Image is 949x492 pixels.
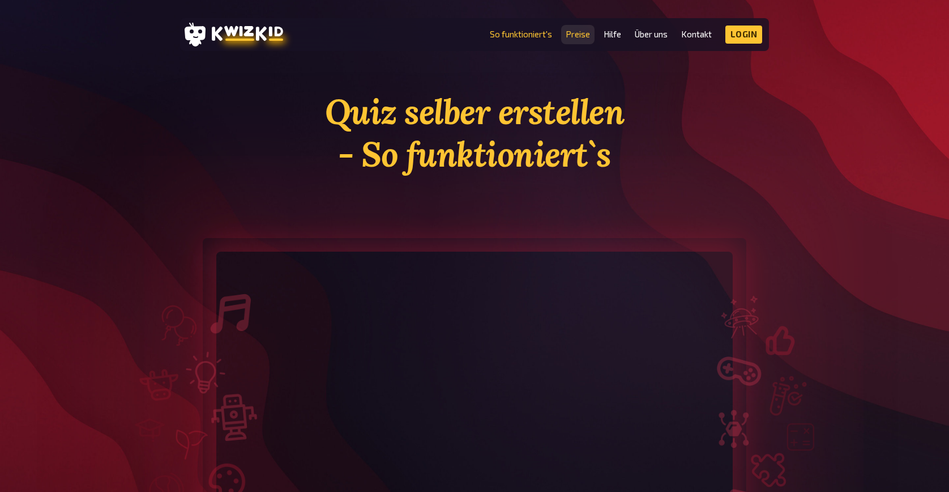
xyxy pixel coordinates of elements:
h1: Quiz selber erstellen - So funktioniert`s [203,91,746,176]
a: Login [725,26,763,44]
a: Preise [566,29,590,39]
a: So funktioniert's [490,29,552,39]
a: Hilfe [604,29,621,39]
a: Über uns [635,29,668,39]
a: Kontakt [681,29,712,39]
